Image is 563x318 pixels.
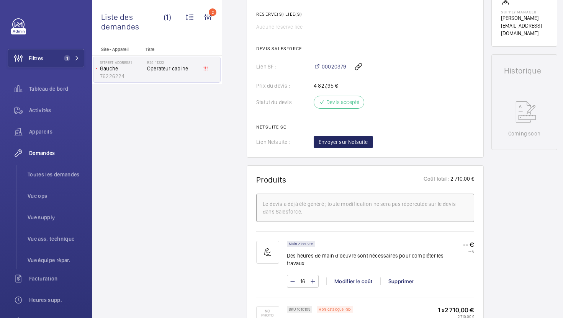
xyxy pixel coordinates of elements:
[28,192,84,200] span: Vue ops
[29,149,84,157] span: Demandes
[501,10,548,14] p: Supply manager
[319,138,368,146] span: Envoyer sur Netsuite
[463,249,474,253] p: -- €
[28,256,84,264] span: Vue équipe répar.
[8,49,84,67] button: Filtres1
[322,63,346,70] span: 00020379
[263,200,468,215] div: Le devis a déjà été généré ; toute modification ne sera pas répercutée sur le devis dans Salesforce.
[28,235,84,243] span: Vue ass. technique
[29,106,84,114] span: Activités
[146,47,196,52] p: Titre
[504,67,545,75] h1: Historique
[29,85,84,93] span: Tableau de bord
[326,277,380,285] div: Modifier le coût
[256,124,474,130] h2: Netsuite SO
[29,275,84,282] span: Facturation
[101,12,164,31] span: Liste des demandes
[289,243,313,245] p: Main d'oeuvre
[92,47,142,52] p: Site - Appareil
[501,14,548,37] p: [PERSON_NAME][EMAIL_ADDRESS][DOMAIN_NAME]
[28,171,84,178] span: Toutes les demandes
[438,306,474,314] p: 1 x 2 710,00 €
[289,308,310,311] p: SKU 1010109
[64,55,70,61] span: 1
[256,46,474,51] h2: Devis Salesforce
[287,252,463,267] p: Des heures de main d'oeuvre sont nécessaires pour compléter les travaux.
[424,175,450,184] p: Coût total :
[147,60,198,65] h2: R25-11222
[100,65,144,72] p: Gauche
[314,63,346,70] a: 00020379
[314,136,373,148] button: Envoyer sur Netsuite
[508,130,540,137] p: Coming soon
[147,65,198,72] span: Operateur cabine
[100,72,144,80] p: 76226224
[463,241,474,249] p: -- €
[100,60,144,65] p: [STREET_ADDRESS]
[380,277,422,285] div: Supprimer
[256,175,286,184] h1: Produits
[29,296,84,304] span: Heures supp.
[256,11,474,17] h2: Réserve(s) liée(s)
[450,175,474,184] p: 2 710,00 €
[319,308,344,311] p: Hors catalogue
[28,214,84,221] span: Vue supply
[256,241,279,264] img: muscle-sm.svg
[29,128,84,135] span: Appareils
[29,54,43,62] span: Filtres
